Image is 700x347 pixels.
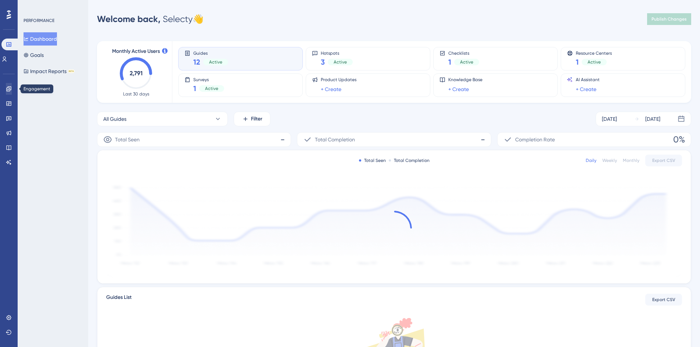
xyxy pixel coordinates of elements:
span: 1 [576,57,579,67]
span: Welcome back, [97,14,161,24]
span: Active [205,86,218,91]
span: 1 [448,57,451,67]
div: Weekly [602,158,617,163]
a: + Create [321,85,341,94]
span: Product Updates [321,77,356,83]
div: Total Seen [359,158,386,163]
span: Filter [251,115,262,123]
span: AI Assistant [576,77,600,83]
span: Active [334,59,347,65]
span: 3 [321,57,325,67]
span: Active [588,59,601,65]
span: Surveys [193,77,224,82]
button: Goals [24,48,44,62]
div: Monthly [623,158,639,163]
div: PERFORMANCE [24,18,54,24]
span: 1 [193,83,196,94]
div: BETA [68,69,75,73]
span: Export CSV [652,158,675,163]
button: Export CSV [645,155,682,166]
div: Selecty 👋 [97,13,204,25]
div: [DATE] [645,115,660,123]
span: Knowledge Base [448,77,482,83]
span: Guides List [106,293,132,306]
span: 0% [673,134,685,145]
div: Total Completion [389,158,430,163]
span: Guides [193,50,228,55]
button: Export CSV [645,294,682,306]
a: + Create [448,85,469,94]
span: - [481,134,485,145]
div: Daily [586,158,596,163]
span: Last 30 days [123,91,149,97]
span: Total Seen [115,135,140,144]
span: - [280,134,285,145]
button: Dashboard [24,32,57,46]
span: Checklists [448,50,479,55]
span: Monthly Active Users [112,47,160,56]
span: Resource Centers [576,50,612,55]
span: Total Completion [315,135,355,144]
button: Impact ReportsBETA [24,65,75,78]
span: Active [460,59,473,65]
span: Hotspots [321,50,353,55]
span: Publish Changes [651,16,687,22]
div: [DATE] [602,115,617,123]
span: All Guides [103,115,126,123]
span: Active [209,59,222,65]
span: 12 [193,57,200,67]
button: All Guides [97,112,228,126]
span: Completion Rate [515,135,555,144]
text: 2,791 [130,70,143,77]
span: Export CSV [652,297,675,303]
button: Filter [234,112,270,126]
a: + Create [576,85,596,94]
button: Publish Changes [647,13,691,25]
